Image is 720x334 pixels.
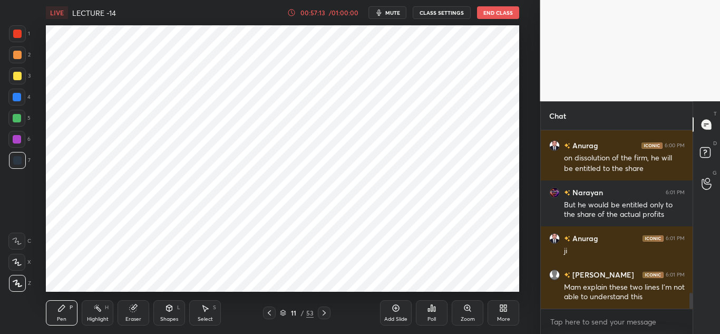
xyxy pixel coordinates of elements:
[564,164,685,174] div: be entitled to the share
[8,110,31,127] div: 5
[666,235,685,242] div: 6:01 PM
[8,131,31,148] div: 6
[570,140,598,151] h6: Anurag
[564,190,570,196] img: no-rating-badge.077c3623.svg
[570,269,634,280] h6: [PERSON_NAME]
[105,305,109,310] div: H
[713,139,717,147] p: D
[564,143,570,149] img: no-rating-badge.077c3623.svg
[541,102,575,130] p: Chat
[564,272,570,278] img: no-rating-badge.077c3623.svg
[665,142,685,149] div: 6:00 PM
[9,152,31,169] div: 7
[46,6,68,19] div: LIVE
[384,317,407,322] div: Add Slide
[70,305,73,310] div: P
[213,305,216,310] div: S
[713,169,717,177] p: G
[643,272,664,278] img: iconic-dark.1390631f.png
[564,246,685,256] div: ji
[8,254,31,271] div: X
[9,275,31,292] div: Z
[177,305,180,310] div: L
[413,6,471,19] button: CLASS SETTINGS
[57,317,66,322] div: Pen
[564,282,685,302] div: Mam explain these two lines I'm not able to understand this
[87,317,109,322] div: Highlight
[564,200,685,220] div: But he would be entitled only to the share of the actual profits
[125,317,141,322] div: Eraser
[427,317,436,322] div: Poll
[368,6,406,19] button: mute
[666,189,685,196] div: 6:01 PM
[477,6,519,19] button: End Class
[641,142,663,149] img: iconic-dark.1390631f.png
[9,25,30,42] div: 1
[570,187,603,198] h6: Narayan
[306,308,314,318] div: 53
[385,9,400,16] span: mute
[570,233,598,244] h6: Anurag
[9,68,31,84] div: 3
[643,235,664,242] img: iconic-dark.1390631f.png
[198,317,213,322] div: Select
[564,236,570,242] img: no-rating-badge.077c3623.svg
[327,9,360,16] div: / 01:00:00
[497,317,510,322] div: More
[461,317,475,322] div: Zoom
[8,89,31,106] div: 4
[549,270,560,280] img: default.png
[549,187,560,198] img: 3
[9,46,31,63] div: 2
[72,8,116,18] h4: LECTURE -14
[301,310,304,316] div: /
[288,310,299,316] div: 11
[160,317,178,322] div: Shapes
[666,272,685,278] div: 6:01 PM
[549,140,560,151] img: ead33140a09f4e2e9583eba08883fa7f.jpg
[541,130,693,309] div: grid
[549,233,560,244] img: ead33140a09f4e2e9583eba08883fa7f.jpg
[714,110,717,118] p: T
[8,233,31,250] div: C
[298,9,327,16] div: 00:57:13
[564,153,685,164] div: on dissolution of the firm, he will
